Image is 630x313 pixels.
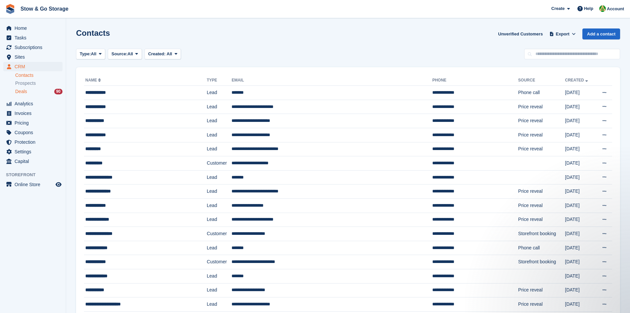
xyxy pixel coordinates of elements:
a: menu [3,52,63,62]
span: Export [556,31,569,37]
a: menu [3,24,63,33]
td: Price reveal [518,184,565,199]
td: [DATE] [565,255,595,269]
td: Price reveal [518,213,565,227]
span: Online Store [15,180,54,189]
td: Lead [207,198,231,213]
span: Coupons [15,128,54,137]
td: Price reveal [518,283,565,297]
td: [DATE] [565,269,595,283]
td: Lead [207,170,231,184]
a: Contacts [15,72,63,78]
td: Customer [207,227,231,241]
span: Sites [15,52,54,62]
td: Price reveal [518,142,565,156]
a: Unverified Customers [495,28,545,39]
span: Capital [15,157,54,166]
a: Add a contact [582,28,620,39]
td: [DATE] [565,114,595,128]
a: Prospects [15,80,63,87]
td: [DATE] [565,184,595,199]
span: All [91,51,97,57]
td: [DATE] [565,142,595,156]
td: Lead [207,86,231,100]
button: Created: All [145,49,181,60]
td: Lead [207,297,231,312]
td: Lead [207,283,231,297]
a: Name [85,78,102,82]
span: Account [607,6,624,12]
th: Source [518,75,565,86]
td: [DATE] [565,227,595,241]
span: Prospects [15,80,36,86]
th: Phone [432,75,518,86]
a: menu [3,137,63,147]
td: Phone call [518,241,565,255]
span: All [128,51,133,57]
td: [DATE] [565,100,595,114]
td: Customer [207,255,231,269]
td: [DATE] [565,198,595,213]
span: Source: [111,51,127,57]
a: menu [3,99,63,108]
td: Price reveal [518,128,565,142]
span: Protection [15,137,54,147]
td: Lead [207,114,231,128]
button: Source: All [108,49,142,60]
td: [DATE] [565,156,595,171]
a: menu [3,62,63,71]
span: Created: [148,51,166,56]
td: Price reveal [518,297,565,312]
td: [DATE] [565,283,595,297]
a: menu [3,128,63,137]
span: Storefront [6,172,66,178]
a: Stow & Go Storage [18,3,71,14]
td: Lead [207,184,231,199]
span: Pricing [15,118,54,128]
a: menu [3,33,63,42]
td: Lead [207,213,231,227]
span: CRM [15,62,54,71]
a: menu [3,109,63,118]
button: Type: All [76,49,105,60]
td: Price reveal [518,198,565,213]
span: Tasks [15,33,54,42]
td: Lead [207,100,231,114]
td: Lead [207,241,231,255]
td: Lead [207,269,231,283]
a: menu [3,43,63,52]
button: Export [548,28,577,39]
span: Settings [15,147,54,156]
a: Preview store [55,181,63,188]
td: [DATE] [565,170,595,184]
td: Storefront booking [518,255,565,269]
td: Phone call [518,86,565,100]
th: Type [207,75,231,86]
h1: Contacts [76,28,110,37]
img: stora-icon-8386f47178a22dfd0bd8f6a31ec36ba5ce8667c1dd55bd0f319d3a0aa187defe.svg [5,4,15,14]
a: menu [3,180,63,189]
div: 90 [54,89,63,94]
td: Price reveal [518,114,565,128]
span: Type: [80,51,91,57]
img: Alex Taylor [599,5,606,12]
td: Storefront booking [518,227,565,241]
span: Create [551,5,565,12]
td: Lead [207,142,231,156]
td: Lead [207,128,231,142]
span: Help [584,5,593,12]
td: [DATE] [565,241,595,255]
span: Deals [15,88,27,95]
span: Subscriptions [15,43,54,52]
td: [DATE] [565,128,595,142]
span: All [167,51,172,56]
td: [DATE] [565,213,595,227]
span: Analytics [15,99,54,108]
td: [DATE] [565,297,595,312]
a: menu [3,118,63,128]
td: Price reveal [518,100,565,114]
td: Customer [207,156,231,171]
td: [DATE] [565,86,595,100]
th: Email [231,75,432,86]
a: Deals 90 [15,88,63,95]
